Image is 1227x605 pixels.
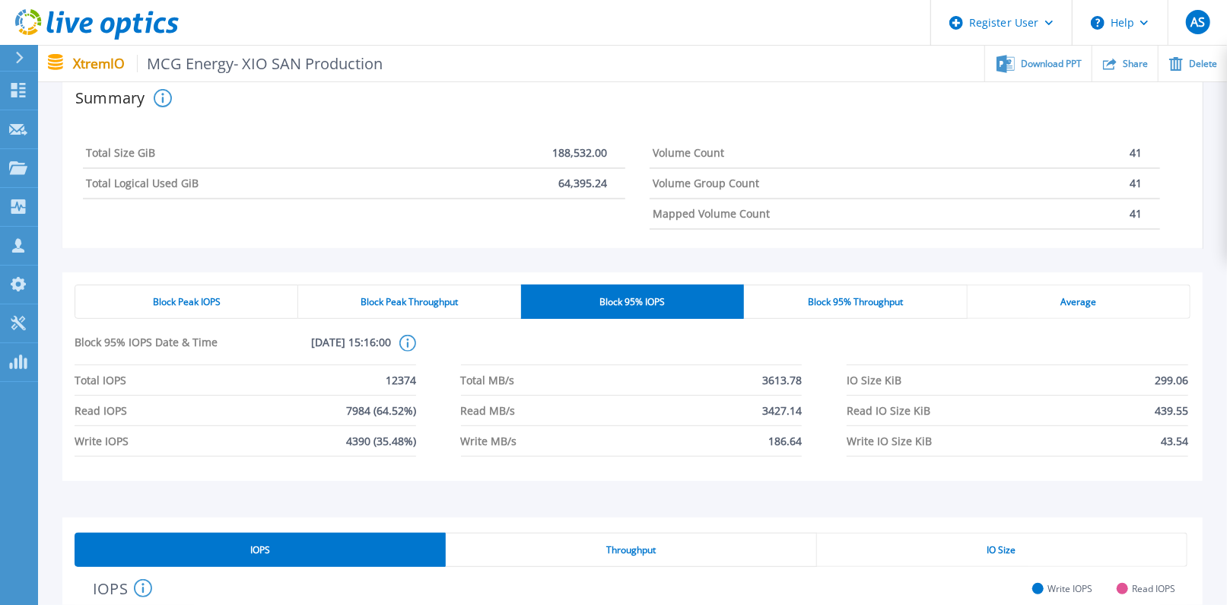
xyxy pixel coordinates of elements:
span: 7984 (64.52%) [346,396,416,425]
p: 41 [1130,147,1142,159]
span: 4390 (35.48%) [346,426,416,456]
span: Block Peak IOPS [153,296,221,308]
h4: Total Logical Used GiB [86,177,199,189]
span: 3613.78 [762,365,802,395]
h4: IOPS [93,579,152,597]
span: 12374 [386,365,416,395]
span: Download PPT [1021,59,1082,68]
p: 41 [1130,177,1142,189]
span: 299.06 [1155,365,1188,395]
h4: Total Size GiB [86,147,155,159]
span: Write IOPS [1047,583,1092,594]
span: Block Peak Throughput [361,296,459,308]
span: IO Size [987,544,1016,556]
h4: Volume Count [653,147,724,159]
span: [DATE] 15:16:00 [233,335,391,365]
span: 3427.14 [762,396,802,425]
span: Total IOPS [75,365,126,395]
span: MCG Energy- XIO SAN Production [137,55,383,72]
span: Block 95% Throughput [808,296,903,308]
p: XtremIO [73,55,383,72]
span: IO Size KiB [847,365,901,395]
span: Throughput [606,544,656,556]
span: 439.55 [1155,396,1188,425]
h2: Summary [75,91,148,106]
span: Total MB/s [461,365,515,395]
span: Write MB/s [461,426,517,456]
span: Read IOPS [1132,583,1175,594]
span: Share [1123,59,1148,68]
span: Average [1060,296,1096,308]
span: 43.54 [1161,426,1188,456]
span: Block 95% IOPS [599,296,665,308]
p: 64,395.24 [558,177,607,189]
h4: Volume Group Count [653,177,759,189]
span: Delete [1189,59,1217,68]
span: Read MB/s [461,396,516,425]
p: 41 [1130,208,1142,220]
span: Read IO Size KiB [847,396,930,425]
span: Read IOPS [75,396,127,425]
span: Write IO Size KiB [847,426,932,456]
span: AS [1190,16,1205,28]
span: IOPS [250,544,270,556]
span: Block 95% IOPS Date & Time [75,335,233,365]
p: 188,532.00 [552,147,607,159]
span: 186.64 [768,426,802,456]
span: Write IOPS [75,426,129,456]
h4: Mapped Volume Count [653,208,770,220]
